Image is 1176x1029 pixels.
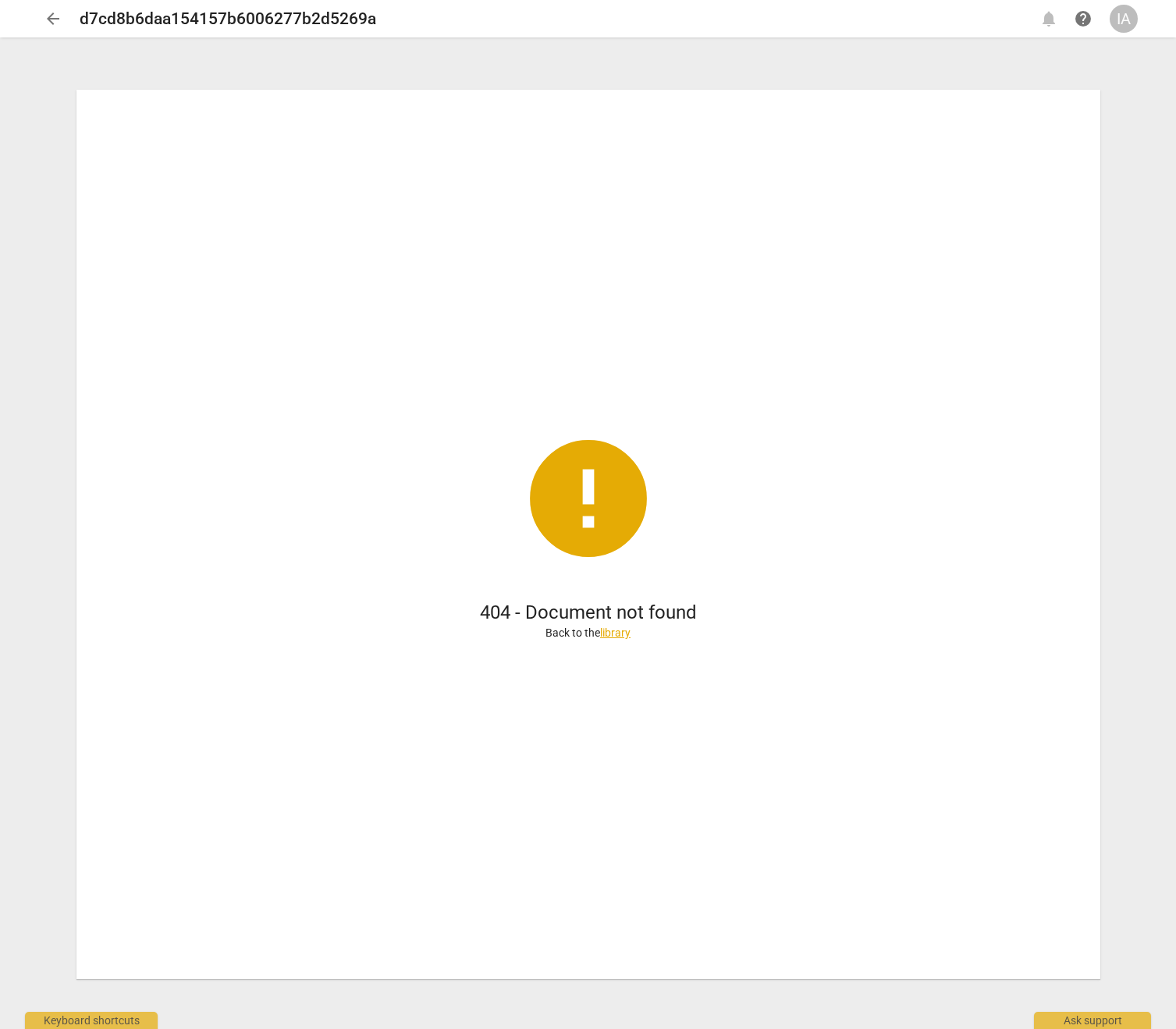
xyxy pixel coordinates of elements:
p: Back to the [545,625,631,641]
span: help [1074,9,1093,28]
a: library [600,626,631,639]
span: arrow_back [44,9,62,28]
div: Ask support [1034,1012,1151,1029]
a: Help [1069,5,1097,33]
button: IA [1110,5,1138,33]
h2: d7cd8b6daa154157b6006277b2d5269a [80,9,376,29]
div: Keyboard shortcuts [25,1012,158,1029]
span: error [518,428,659,569]
h1: 404 - Document not found [480,600,697,626]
